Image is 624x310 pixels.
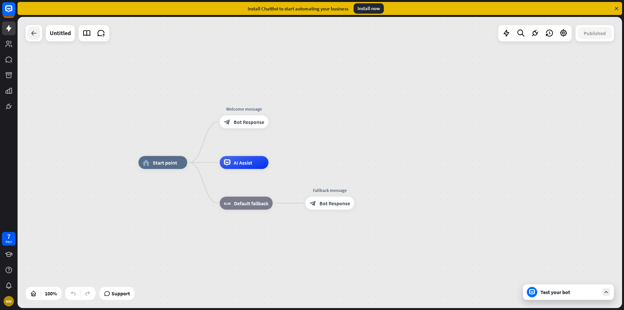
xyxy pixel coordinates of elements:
[153,159,177,166] span: Start point
[301,187,359,194] div: Fallback message
[319,200,350,207] span: Bot Response
[7,234,10,239] div: 7
[224,200,231,207] i: block_fallback
[43,288,59,299] div: 100%
[248,6,348,12] div: Install ChatBot to start automating your business
[143,159,149,166] i: home_2
[4,296,14,306] div: MM
[50,25,71,41] div: Untitled
[215,106,273,112] div: Welcome message
[5,3,25,22] button: Open LiveChat chat widget
[111,288,130,299] span: Support
[578,27,612,39] button: Published
[540,289,599,295] div: Test your bot
[354,3,384,14] div: Install now
[234,200,268,207] span: Default fallback
[234,119,264,125] span: Bot Response
[224,119,230,125] i: block_bot_response
[234,159,252,166] span: AI Assist
[2,232,16,246] a: 7 days
[6,239,12,244] div: days
[310,200,316,207] i: block_bot_response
